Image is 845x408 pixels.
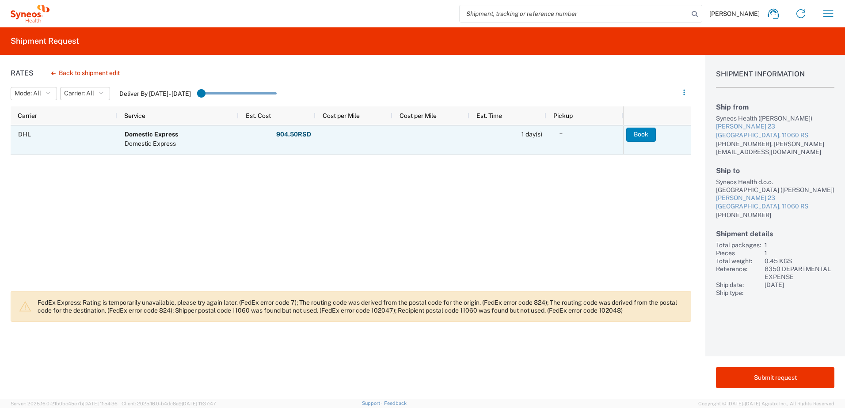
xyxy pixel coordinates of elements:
[11,36,79,46] h2: Shipment Request
[716,178,834,194] div: Syneos Health d.o.o. [GEOGRAPHIC_DATA] ([PERSON_NAME])
[400,112,437,119] span: Cost per Mile
[716,281,761,289] div: Ship date:
[698,400,834,408] span: Copyright © [DATE]-[DATE] Agistix Inc., All Rights Reserved
[716,166,834,175] h2: Ship to
[716,122,834,140] a: [PERSON_NAME] 23[GEOGRAPHIC_DATA], 11060 RS
[716,140,834,156] div: [PHONE_NUMBER], [PERSON_NAME][EMAIL_ADDRESS][DOMAIN_NAME]
[125,131,178,138] b: Domestic Express
[709,10,760,18] span: [PERSON_NAME]
[460,5,689,22] input: Shipment, tracking or reference number
[716,131,834,140] div: [GEOGRAPHIC_DATA], 11060 RS
[626,128,656,142] button: Book
[44,65,127,81] button: Back to shipment edit
[765,281,834,289] div: [DATE]
[716,249,761,257] div: Pieces
[124,112,145,119] span: Service
[276,128,312,142] button: 904.50RSD
[716,241,761,249] div: Total packages:
[384,400,407,406] a: Feedback
[716,367,834,388] button: Submit request
[276,130,311,139] strong: 904.50 RSD
[11,69,34,77] h1: Rates
[60,87,110,100] button: Carrier: All
[716,103,834,111] h2: Ship from
[122,401,216,406] span: Client: 2025.16.0-b4dc8a9
[716,194,834,203] div: [PERSON_NAME] 23
[521,131,542,138] span: 1 day(s)
[18,112,37,119] span: Carrier
[765,265,834,281] div: 8350 DEPARTMENTAL EXPENSE
[246,112,271,119] span: Est. Cost
[765,249,834,257] div: 1
[553,112,573,119] span: Pickup
[716,211,834,219] div: [PHONE_NUMBER]
[362,400,384,406] a: Support
[83,401,118,406] span: [DATE] 11:54:36
[182,401,216,406] span: [DATE] 11:37:47
[125,139,178,148] div: Domestic Express
[323,112,360,119] span: Cost per Mile
[11,87,57,100] button: Mode: All
[716,70,834,88] h1: Shipment Information
[15,89,41,98] span: Mode: All
[716,289,761,297] div: Ship type:
[716,194,834,211] a: [PERSON_NAME] 23[GEOGRAPHIC_DATA], 11060 RS
[716,114,834,122] div: Syneos Health ([PERSON_NAME])
[18,131,31,138] span: DHL
[716,257,761,265] div: Total weight:
[765,257,834,265] div: 0.45 KGS
[119,90,191,98] label: Deliver By [DATE] - [DATE]
[716,202,834,211] div: [GEOGRAPHIC_DATA], 11060 RS
[716,230,834,238] h2: Shipment details
[476,112,502,119] span: Est. Time
[64,89,94,98] span: Carrier: All
[716,265,761,281] div: Reference:
[11,401,118,406] span: Server: 2025.16.0-21b0bc45e7b
[38,298,684,314] p: FedEx Express: Rating is temporarily unavailable, please try again later. (FedEx error code 7); T...
[716,122,834,131] div: [PERSON_NAME] 23
[765,241,834,249] div: 1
